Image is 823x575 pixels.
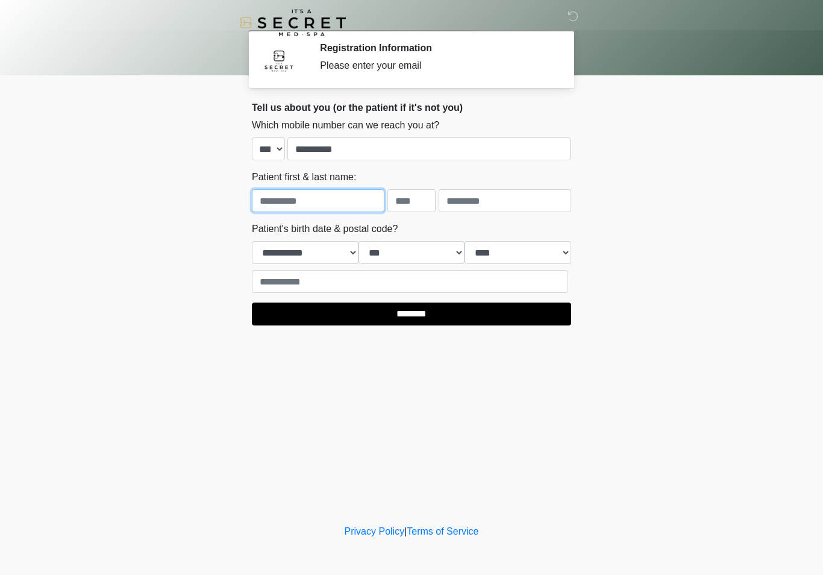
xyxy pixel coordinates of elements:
label: Patient first & last name: [252,170,356,184]
div: Please enter your email [320,58,553,73]
img: Agent Avatar [261,42,297,78]
a: Privacy Policy [345,526,405,536]
label: Which mobile number can we reach you at? [252,118,439,133]
h2: Registration Information [320,42,553,54]
img: It's A Secret Med Spa Logo [240,9,346,36]
h2: Tell us about you (or the patient if it's not you) [252,102,571,113]
a: Terms of Service [407,526,478,536]
a: | [404,526,407,536]
label: Patient's birth date & postal code? [252,222,398,236]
